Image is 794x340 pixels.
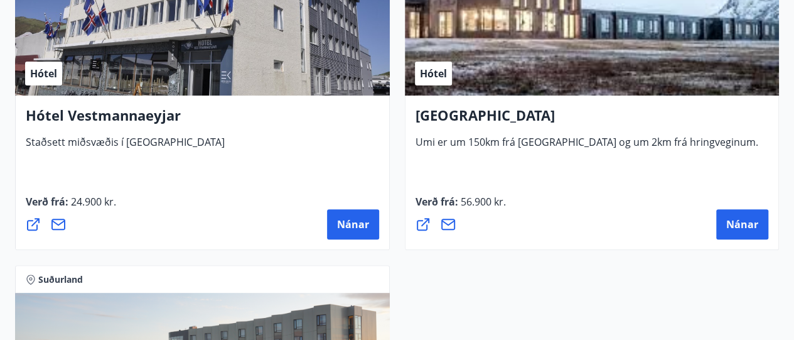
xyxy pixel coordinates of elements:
span: Hótel [30,67,57,80]
h4: [GEOGRAPHIC_DATA] [416,106,769,134]
button: Nánar [716,209,768,239]
span: Hótel [420,67,447,80]
span: Verð frá : [416,195,506,219]
span: Nánar [337,217,369,231]
button: Nánar [327,209,379,239]
h4: Hótel Vestmannaeyjar [26,106,379,134]
span: Nánar [726,217,758,231]
span: Staðsett miðsvæðis í [GEOGRAPHIC_DATA] [26,135,225,159]
span: Verð frá : [26,195,116,219]
span: 24.900 kr. [68,195,116,209]
span: Suðurland [38,273,83,286]
span: 56.900 kr. [458,195,506,209]
span: Umi er um 150km frá [GEOGRAPHIC_DATA] og um 2km frá hringveginum. [416,135,758,159]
